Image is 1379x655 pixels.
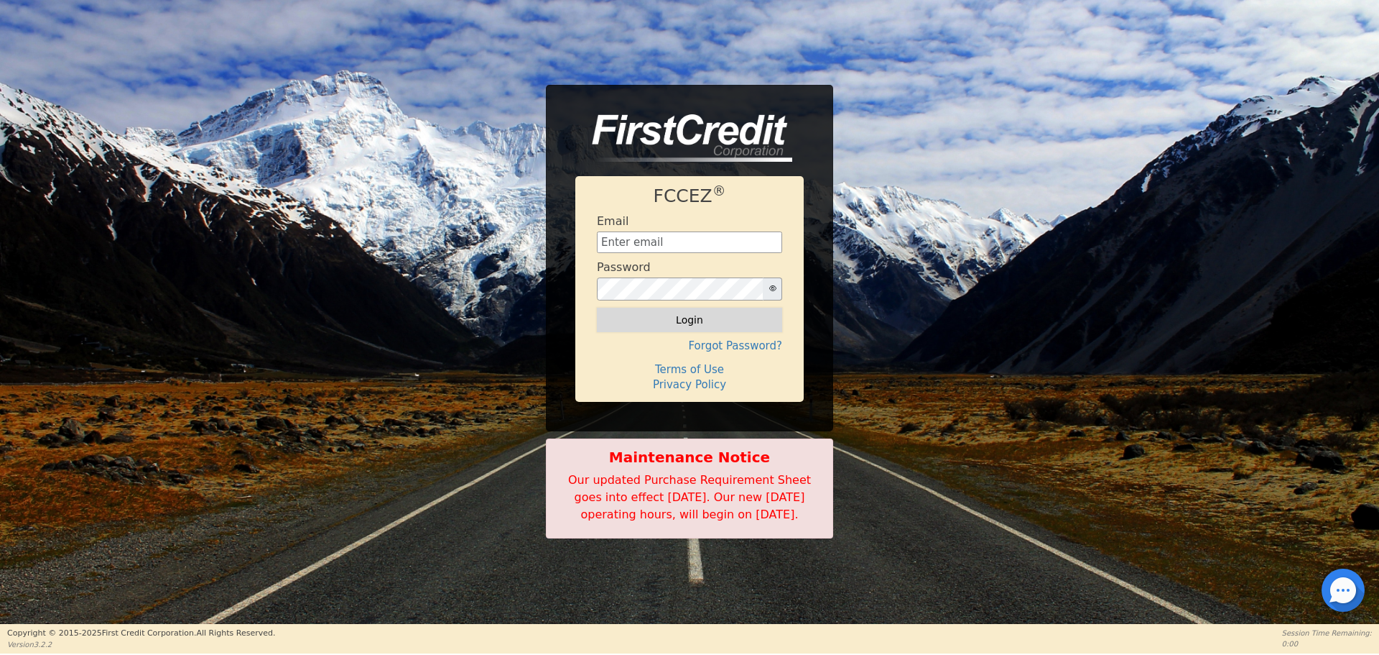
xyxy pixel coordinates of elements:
img: logo-CMu_cnol.png [575,114,792,162]
h4: Email [597,214,628,228]
h4: Terms of Use [597,363,782,376]
p: Copyright © 2015- 2025 First Credit Corporation. [7,628,275,640]
h4: Password [597,260,651,274]
h4: Forgot Password? [597,339,782,352]
p: 0:00 [1282,638,1372,649]
input: Enter email [597,232,782,253]
input: password [597,278,763,301]
span: All Rights Reserved. [196,628,275,638]
button: Login [597,308,782,332]
h1: FCCEZ [597,185,782,207]
h4: Privacy Policy [597,378,782,391]
b: Maintenance Notice [554,446,825,468]
span: Our updated Purchase Requirement Sheet goes into effect [DATE]. Our new [DATE] operating hours, w... [568,473,811,521]
sup: ® [712,183,726,198]
p: Version 3.2.2 [7,639,275,650]
p: Session Time Remaining: [1282,628,1372,638]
